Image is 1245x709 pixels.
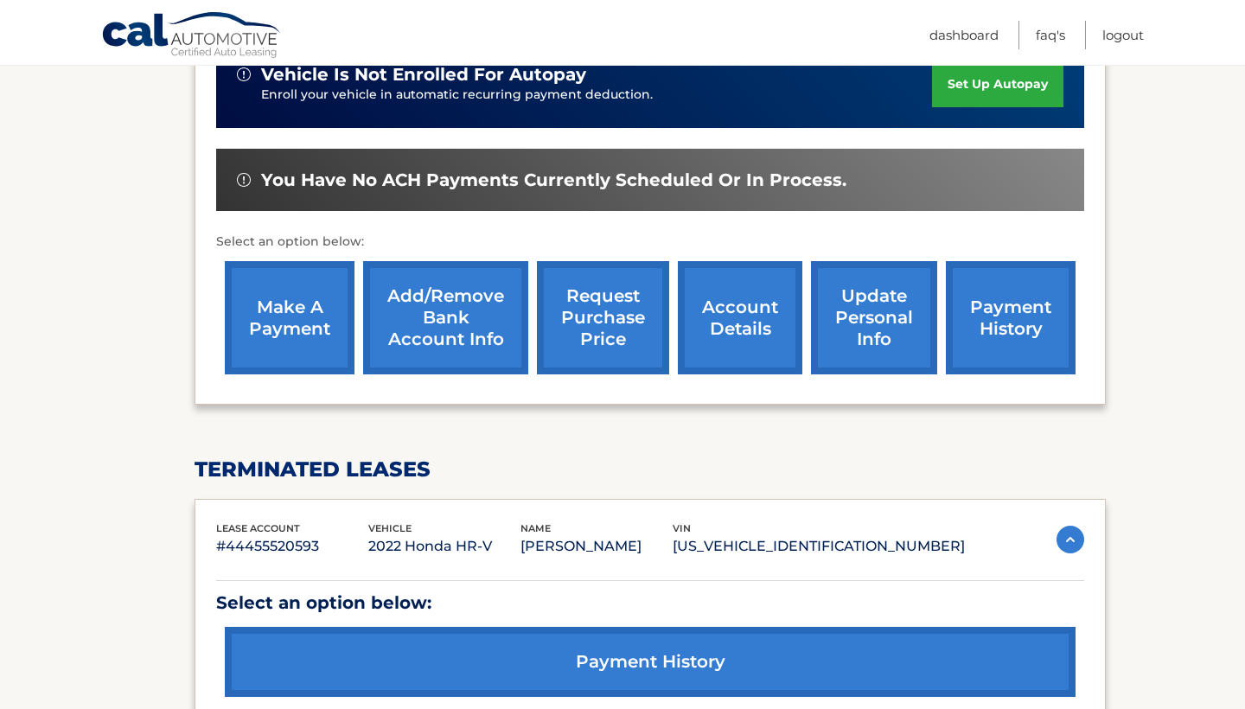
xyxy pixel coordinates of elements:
a: payment history [946,261,1076,374]
p: Enroll your vehicle in automatic recurring payment deduction. [261,86,932,105]
p: #44455520593 [216,534,368,559]
span: vehicle is not enrolled for autopay [261,64,586,86]
a: update personal info [811,261,937,374]
a: FAQ's [1036,21,1065,49]
span: vehicle [368,522,412,534]
span: lease account [216,522,300,534]
a: Add/Remove bank account info [363,261,528,374]
a: Logout [1102,21,1144,49]
img: accordion-active.svg [1057,526,1084,553]
a: Dashboard [929,21,999,49]
p: Select an option below: [216,588,1084,618]
a: request purchase price [537,261,669,374]
a: set up autopay [932,61,1063,107]
p: 2022 Honda HR-V [368,534,520,559]
span: You have no ACH payments currently scheduled or in process. [261,169,846,191]
a: make a payment [225,261,354,374]
p: Select an option below: [216,232,1084,252]
a: account details [678,261,802,374]
p: [PERSON_NAME] [520,534,673,559]
img: alert-white.svg [237,67,251,81]
a: Cal Automotive [101,11,283,61]
a: payment history [225,627,1076,697]
span: name [520,522,551,534]
p: [US_VEHICLE_IDENTIFICATION_NUMBER] [673,534,965,559]
span: vin [673,522,691,534]
h2: terminated leases [195,457,1106,482]
img: alert-white.svg [237,173,251,187]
